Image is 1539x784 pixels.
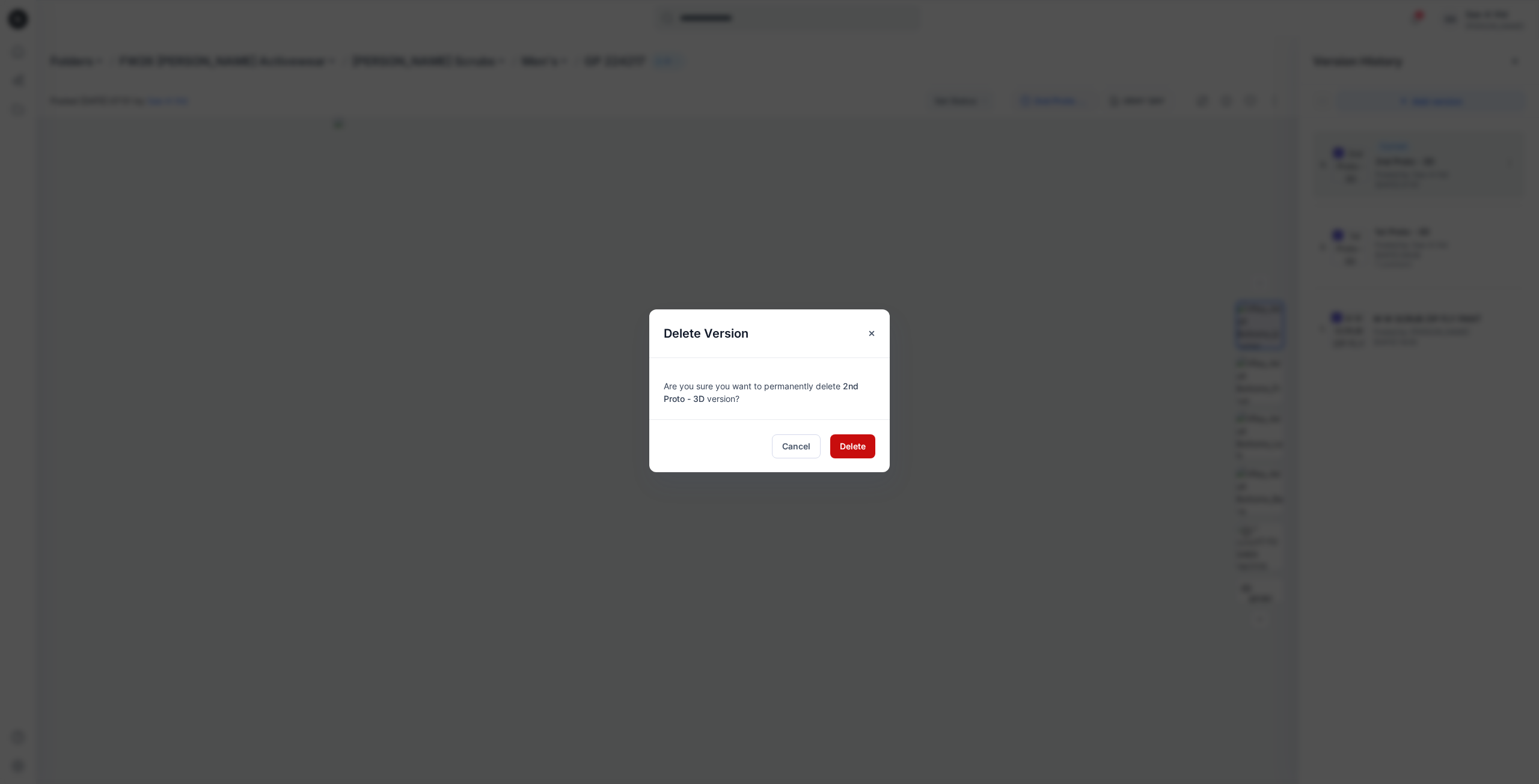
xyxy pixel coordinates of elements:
button: Cancel [772,434,821,458]
button: Delete [830,434,875,458]
h5: Delete Version [649,309,763,357]
span: Cancel [782,440,810,452]
button: Close [861,323,883,344]
div: Are you sure you want to permanently delete version? [664,372,875,405]
span: Delete [840,440,866,452]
